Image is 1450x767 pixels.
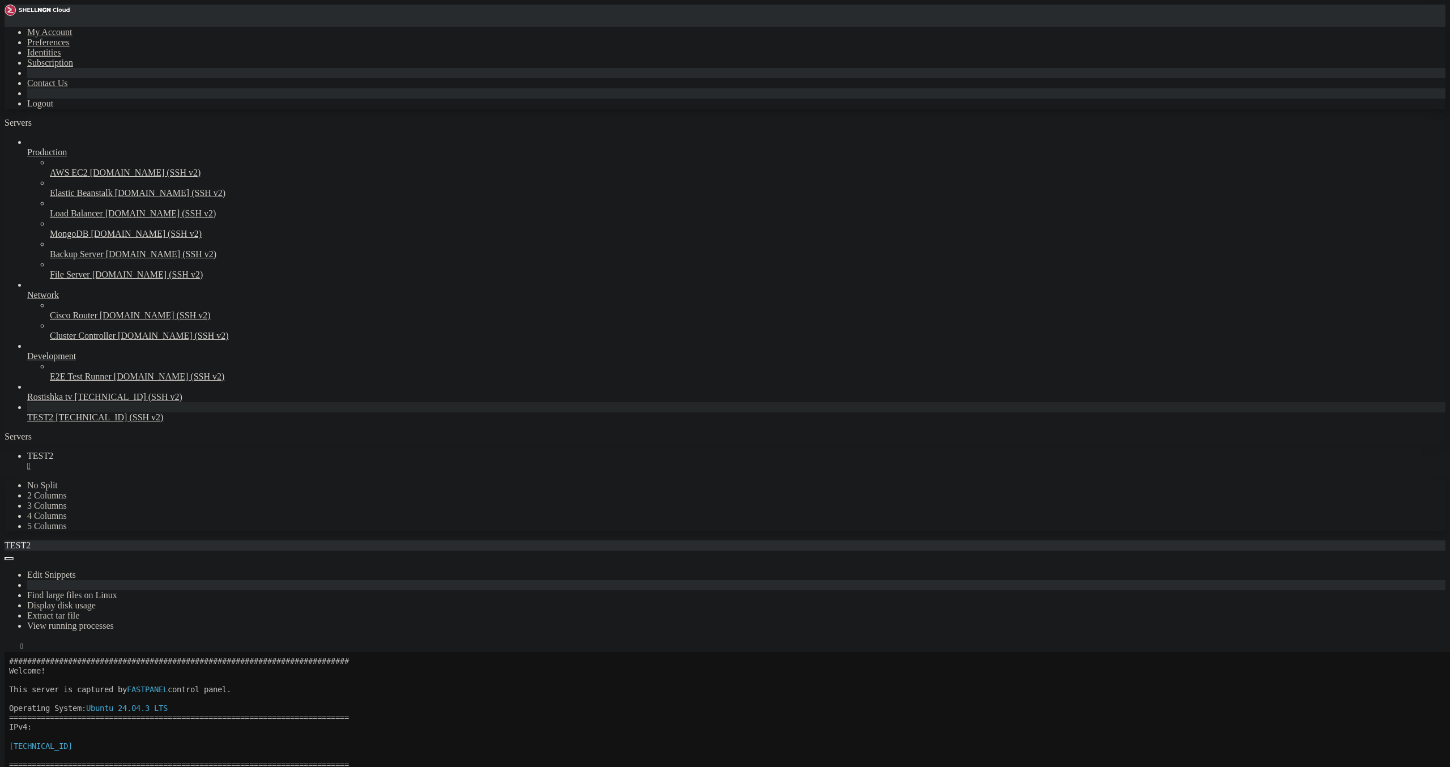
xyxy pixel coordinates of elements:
[27,412,1445,423] a: TEST2 [TECHNICAL_ID] (SSH v2)
[27,78,68,88] a: Contact Us
[27,351,1445,361] a: Development
[50,188,113,198] span: Elastic Beanstalk
[75,392,182,402] span: [TECHNICAL_ID] (SSH v2)
[27,600,96,610] a: Display disk usage
[50,178,1445,198] li: Elastic Beanstalk [DOMAIN_NAME] (SSH v2)
[27,621,114,630] a: View running processes
[5,52,1302,61] x-row: Operating System:
[27,570,76,579] a: Edit Snippets
[5,90,68,99] span: [TECHNICAL_ID]
[5,61,1302,71] x-row: ===========================================================================
[27,461,1445,471] a: 
[27,27,72,37] a: My Account
[5,137,1302,146] x-row: /etc/nginx/fastpanel2-available
[27,501,67,510] a: 3 Columns
[5,221,1302,231] x-row: root@web8:~#
[16,640,28,652] button: 
[50,188,1445,198] a: Elastic Beanstalk [DOMAIN_NAME] (SSH v2)
[105,208,216,218] span: [DOMAIN_NAME] (SSH v2)
[5,118,1302,127] x-row: By default configuration files can be found in the following directories:
[5,174,177,183] span: You may do that in your control panel.
[27,341,1445,382] li: Development
[50,219,1445,239] li: MongoDB [DOMAIN_NAME] (SSH v2)
[50,270,1445,280] a: File Server [DOMAIN_NAME] (SSH v2)
[5,432,1445,442] div: Servers
[27,137,1445,280] li: Production
[82,52,163,61] span: Ubuntu 24.04.3 LTS
[100,310,211,320] span: [DOMAIN_NAME] (SSH v2)
[5,5,70,16] img: Shellngn
[50,372,1445,382] a: E2E Test Runner [DOMAIN_NAME] (SSH v2)
[27,280,1445,341] li: Network
[5,14,1302,24] x-row: Welcome!
[50,249,104,259] span: Backup Server
[5,202,1302,212] x-row: 11:13:28 up 13:37, 4 users, load average: 0.42, 0.34, 0.24
[92,270,203,279] span: [DOMAIN_NAME] (SSH v2)
[27,590,117,600] a: Find large files on Linux
[5,146,41,155] span: APACHE2:
[114,372,225,381] span: [DOMAIN_NAME] (SSH v2)
[50,168,1445,178] a: AWS EC2 [DOMAIN_NAME] (SSH v2)
[27,412,53,422] span: TEST2
[50,208,1445,219] a: Load Balancer [DOMAIN_NAME] (SSH v2)
[27,521,67,531] a: 5 Columns
[50,361,1445,382] li: E2E Test Runner [DOMAIN_NAME] (SSH v2)
[50,239,1445,259] li: Backup Server [DOMAIN_NAME] (SSH v2)
[27,58,73,67] a: Subscription
[5,184,1302,193] x-row: ===========================================================================
[50,157,1445,178] li: AWS EC2 [DOMAIN_NAME] (SSH v2)
[5,70,1302,80] x-row: IPv4:
[50,229,88,238] span: MongoDB
[106,249,217,259] span: [DOMAIN_NAME] (SSH v2)
[5,212,1302,221] x-row: ###########################################################################
[122,33,163,42] span: FASTPANEL
[50,229,1445,239] a: MongoDB [DOMAIN_NAME] (SSH v2)
[27,382,1445,402] li: Rostishka tv [TECHNICAL_ID] (SSH v2)
[67,221,71,231] div: (13, 23)
[5,33,1302,42] x-row: This server is captured by control panel.
[27,611,79,620] a: Extract tar file
[50,259,1445,280] li: File Server [DOMAIN_NAME] (SSH v2)
[5,165,222,174] span: Please do not edit configuration files manually.
[5,118,32,127] span: Servers
[50,168,88,177] span: AWS EC2
[50,321,1445,341] li: Cluster Controller [DOMAIN_NAME] (SSH v2)
[27,48,61,57] a: Identities
[50,270,90,279] span: File Server
[27,37,70,47] a: Preferences
[50,198,1445,219] li: Load Balancer [DOMAIN_NAME] (SSH v2)
[27,147,1445,157] a: Production
[27,290,59,300] span: Network
[27,99,53,108] a: Logout
[27,392,1445,402] a: Rostishka tv [TECHNICAL_ID] (SSH v2)
[5,540,31,550] span: TEST2
[115,188,226,198] span: [DOMAIN_NAME] (SSH v2)
[50,310,1445,321] a: Cisco Router [DOMAIN_NAME] (SSH v2)
[50,310,97,320] span: Cisco Router
[27,402,1445,423] li: TEST2 [TECHNICAL_ID] (SSH v2)
[50,331,116,340] span: Cluster Controller
[27,451,53,461] span: TEST2
[27,480,58,490] a: No Split
[5,146,1302,155] x-row: /etc/apache2/fastpanel2-available
[90,168,201,177] span: [DOMAIN_NAME] (SSH v2)
[27,392,72,402] span: Rostishka tv
[27,351,76,361] span: Development
[5,118,77,127] a: Servers
[50,372,112,381] span: E2E Test Runner
[27,147,67,157] span: Production
[5,137,32,146] span: NGINX:
[56,412,163,422] span: [TECHNICAL_ID] (SSH v2)
[91,229,202,238] span: [DOMAIN_NAME] (SSH v2)
[20,642,23,650] div: 
[5,5,1302,14] x-row: ###########################################################################
[27,451,1445,471] a: TEST2
[27,290,1445,300] a: Network
[27,491,67,500] a: 2 Columns
[50,249,1445,259] a: Backup Server [DOMAIN_NAME] (SSH v2)
[118,331,229,340] span: [DOMAIN_NAME] (SSH v2)
[50,300,1445,321] li: Cisco Router [DOMAIN_NAME] (SSH v2)
[50,208,103,218] span: Load Balancer
[50,331,1445,341] a: Cluster Controller [DOMAIN_NAME] (SSH v2)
